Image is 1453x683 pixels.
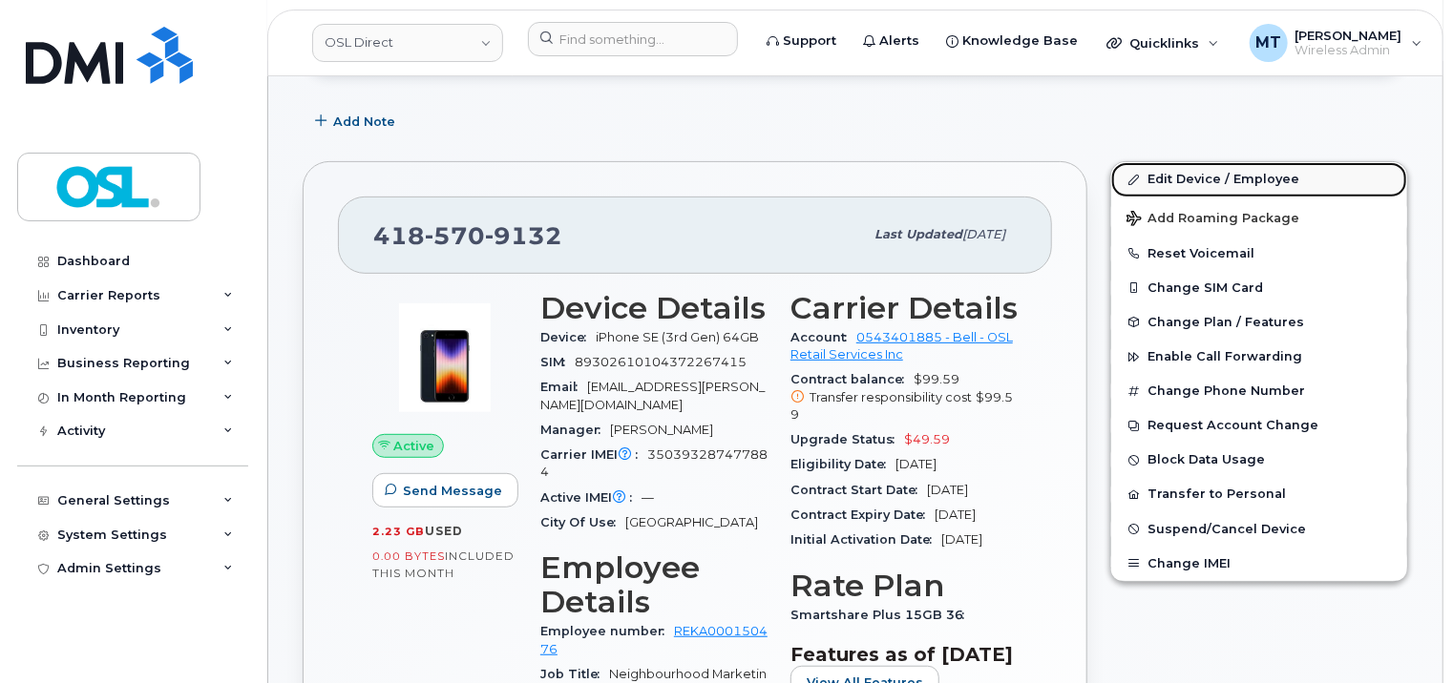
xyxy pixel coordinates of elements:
span: Device [540,330,596,344]
h3: Features as of [DATE] [790,643,1018,666]
span: Quicklinks [1129,35,1199,51]
span: [GEOGRAPHIC_DATA] [625,515,758,529]
span: Carrier IMEI [540,447,647,462]
button: Send Message [372,473,518,507]
span: [PERSON_NAME] [610,423,713,437]
span: Active [394,437,435,455]
button: Change Plan / Features [1111,305,1407,340]
span: Change Plan / Features [1148,315,1304,329]
span: $49.59 [904,432,950,446]
a: Knowledge Base [933,22,1091,60]
a: Alerts [850,22,933,60]
span: Eligibility Date [790,457,895,471]
div: Michael Togupen [1236,24,1436,62]
button: Reset Voicemail [1111,237,1407,271]
span: [DATE] [941,532,982,547]
span: $99.59 [790,372,1018,424]
span: Job Title [540,667,609,681]
img: image20231002-3703462-1angbar.jpeg [388,300,502,415]
button: Add Note [303,104,411,138]
span: $99.59 [790,390,1013,422]
span: Initial Activation Date [790,532,941,547]
span: 0.00 Bytes [372,549,445,563]
h3: Device Details [540,291,768,325]
span: Enable Call Forwarding [1148,350,1302,364]
a: REKA000150476 [540,624,768,655]
input: Find something... [528,22,738,56]
span: 418 [373,221,562,250]
span: Add Roaming Package [1127,211,1299,229]
a: 0543401885 - Bell - OSL Retail Services Inc [790,330,1013,362]
span: included this month [372,548,515,580]
h3: Rate Plan [790,569,1018,603]
div: Quicklinks [1093,24,1232,62]
button: Transfer to Personal [1111,477,1407,511]
button: Request Account Change [1111,408,1407,443]
span: [DATE] [927,483,968,497]
span: Employee number [540,624,674,638]
button: Change SIM Card [1111,271,1407,305]
span: [DATE] [895,457,937,471]
span: [DATE] [962,227,1005,241]
button: Change IMEI [1111,547,1407,581]
span: Transfer responsibility cost [810,390,972,404]
span: Upgrade Status [790,432,904,446]
button: Suspend/Cancel Device [1111,512,1407,547]
span: iPhone SE (3rd Gen) 64GB [596,330,759,344]
span: Last updated [874,227,962,241]
span: Add Note [333,113,395,131]
span: City Of Use [540,515,625,529]
span: 9132 [485,221,562,250]
span: [PERSON_NAME] [1295,28,1402,43]
span: Contract Start Date [790,483,927,497]
a: Edit Device / Employee [1111,162,1407,197]
h3: Carrier Details [790,291,1018,325]
span: 350393287477884 [540,447,768,479]
span: Support [783,31,836,51]
span: Smartshare Plus 15GB 36 [790,608,974,622]
span: used [425,524,463,538]
span: Wireless Admin [1295,43,1402,58]
span: SIM [540,355,575,369]
span: Email [540,380,587,394]
button: Enable Call Forwarding [1111,340,1407,374]
span: [DATE] [935,507,976,522]
h3: Employee Details [540,550,768,619]
button: Change Phone Number [1111,374,1407,408]
span: Manager [540,423,610,437]
span: Alerts [879,31,919,51]
span: — [642,490,654,505]
span: [EMAIL_ADDRESS][PERSON_NAME][DOMAIN_NAME] [540,380,765,411]
span: Suspend/Cancel Device [1148,522,1306,536]
span: 570 [425,221,485,250]
span: 89302610104372267415 [575,355,747,369]
span: Knowledge Base [962,31,1078,51]
span: Contract Expiry Date [790,507,935,522]
a: Support [753,22,850,60]
span: Send Message [403,482,502,500]
a: OSL Direct [312,24,503,62]
span: Contract balance [790,372,914,386]
button: Block Data Usage [1111,443,1407,477]
button: Add Roaming Package [1111,197,1407,237]
span: Account [790,330,856,344]
span: MT [1255,31,1281,54]
span: Active IMEI [540,490,642,505]
span: 2.23 GB [372,525,425,538]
